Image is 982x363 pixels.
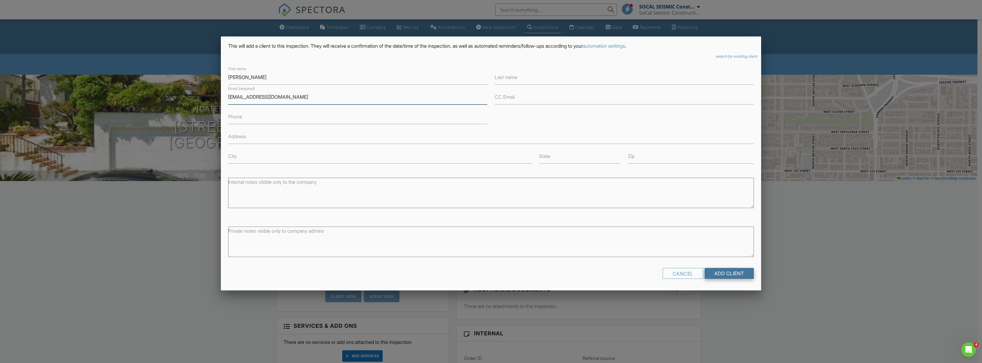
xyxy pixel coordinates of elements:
a: automation settings [583,43,625,49]
label: Zip [628,153,635,159]
label: Address [228,133,246,140]
label: Internal notes visible only to the company [228,179,317,185]
a: search for existing client [716,54,757,59]
div: Cancel [663,268,703,279]
input: Add Client [705,268,754,279]
label: Email (required) [228,86,255,91]
label: Last name [495,74,517,80]
span: 4 [974,342,979,347]
label: First name [228,66,246,72]
label: Phone [228,113,242,120]
iframe: Intercom live chat [961,342,976,357]
label: CC Email [495,94,514,100]
label: City [228,153,237,159]
label: State [539,153,550,159]
p: This will add a client to this inspection. They will receive a confirmation of the date/time of t... [228,43,754,49]
label: Private notes visible only to company admins [228,228,324,234]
